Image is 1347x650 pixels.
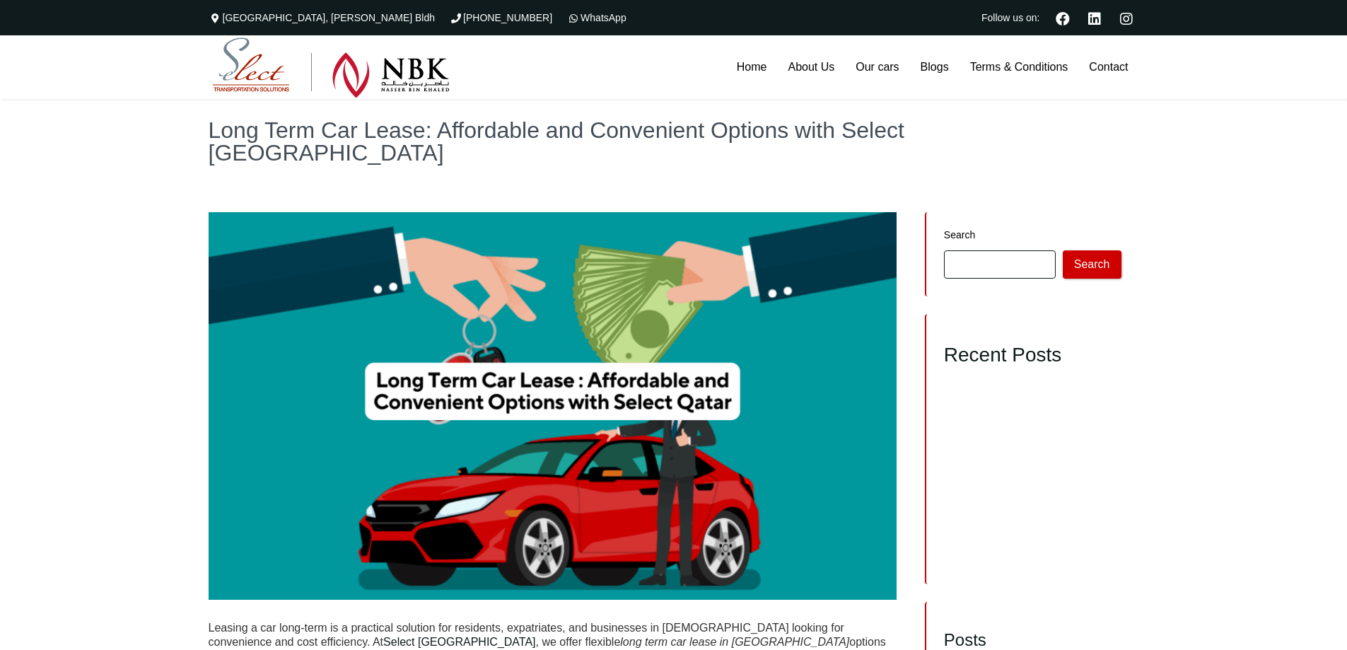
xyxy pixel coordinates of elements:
a: Home [726,35,778,99]
a: Unlock Comfort & Space: Rent the Maxus G10 in [GEOGRAPHIC_DATA] [DATE]! [944,461,1109,492]
a: WhatsApp [566,12,626,23]
img: Select Rent a Car [212,37,450,98]
a: Our cars [845,35,909,99]
a: Terms & Conditions [960,35,1079,99]
a: Unlock Stress-Free Travel with the #1 Car Rental Service in [GEOGRAPHIC_DATA] – Your Complete Sel... [944,416,1109,457]
a: Facebook [1050,10,1075,25]
a: Blogs [910,35,960,99]
em: long term car lease in [GEOGRAPHIC_DATA] [620,636,849,648]
a: Instagram [1114,10,1139,25]
h1: Long Term Car Lease: Affordable and Convenient Options with Select [GEOGRAPHIC_DATA] [209,119,1139,164]
a: Linkedin [1083,10,1107,25]
a: Ultimate Stress‑Free Guide: Car Rental [GEOGRAPHIC_DATA] with Select Rent a Car [944,497,1116,528]
a: About Us [777,35,845,99]
a: Contact [1078,35,1138,99]
a: Conquer Every Journey with the Best SUV Rental in [GEOGRAPHIC_DATA] – Your Complete Select Rent a... [944,381,1120,412]
h2: Recent Posts [944,343,1121,367]
img: Long Term Car Lease in Qatar - Affordable Options | Select Qatar [209,212,897,600]
a: Rent a Car Qatar with Driver – 2025 Ultimate Guide for Hassle‑Free Travel [944,532,1110,553]
a: Select [GEOGRAPHIC_DATA] [383,636,535,648]
a: [PHONE_NUMBER] [449,12,552,23]
button: Search [1063,250,1121,279]
label: Search [944,230,1121,240]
